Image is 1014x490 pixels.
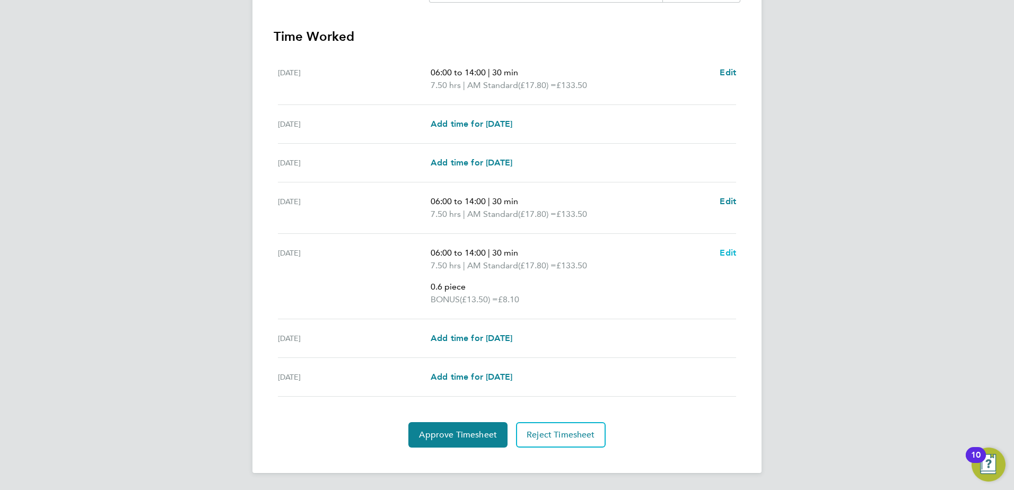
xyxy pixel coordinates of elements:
[518,260,556,270] span: (£17.80) =
[720,66,736,79] a: Edit
[278,371,431,383] div: [DATE]
[492,248,518,258] span: 30 min
[467,259,518,272] span: AM Standard
[720,196,736,206] span: Edit
[419,430,497,440] span: Approve Timesheet
[516,422,606,448] button: Reject Timesheet
[431,371,512,383] a: Add time for [DATE]
[431,196,486,206] span: 06:00 to 14:00
[278,247,431,306] div: [DATE]
[431,372,512,382] span: Add time for [DATE]
[460,294,498,304] span: (£13.50) =
[278,332,431,345] div: [DATE]
[720,67,736,77] span: Edit
[431,248,486,258] span: 06:00 to 14:00
[467,208,518,221] span: AM Standard
[431,119,512,129] span: Add time for [DATE]
[488,248,490,258] span: |
[431,157,512,168] span: Add time for [DATE]
[467,79,518,92] span: AM Standard
[972,448,1006,482] button: Open Resource Center, 10 new notifications
[492,67,518,77] span: 30 min
[720,247,736,259] a: Edit
[431,118,512,130] a: Add time for [DATE]
[518,209,556,219] span: (£17.80) =
[274,28,740,45] h3: Time Worked
[488,67,490,77] span: |
[556,209,587,219] span: £133.50
[518,80,556,90] span: (£17.80) =
[463,80,465,90] span: |
[463,260,465,270] span: |
[278,118,431,130] div: [DATE]
[720,195,736,208] a: Edit
[431,281,711,293] p: 0.6 piece
[527,430,595,440] span: Reject Timesheet
[431,209,461,219] span: 7.50 hrs
[556,260,587,270] span: £133.50
[492,196,518,206] span: 30 min
[431,260,461,270] span: 7.50 hrs
[498,294,519,304] span: £8.10
[556,80,587,90] span: £133.50
[278,66,431,92] div: [DATE]
[278,156,431,169] div: [DATE]
[971,455,981,469] div: 10
[431,293,460,306] span: BONUS
[408,422,508,448] button: Approve Timesheet
[431,332,512,345] a: Add time for [DATE]
[278,195,431,221] div: [DATE]
[720,248,736,258] span: Edit
[463,209,465,219] span: |
[431,80,461,90] span: 7.50 hrs
[431,156,512,169] a: Add time for [DATE]
[488,196,490,206] span: |
[431,333,512,343] span: Add time for [DATE]
[431,67,486,77] span: 06:00 to 14:00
